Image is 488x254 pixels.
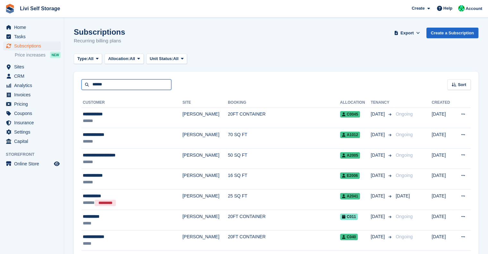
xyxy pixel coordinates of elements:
[3,90,61,99] a: menu
[228,148,340,169] td: 50 SQ FT
[183,108,228,128] td: [PERSON_NAME]
[53,160,61,168] a: Preview store
[443,5,452,12] span: Help
[74,37,125,45] p: Recurring billing plans
[3,100,61,109] a: menu
[14,100,53,109] span: Pricing
[393,28,421,38] button: Export
[396,111,413,117] span: Ongoing
[466,5,482,12] span: Account
[173,56,179,62] span: All
[14,72,53,81] span: CRM
[14,41,53,50] span: Subscriptions
[371,131,386,138] span: [DATE]
[130,56,135,62] span: All
[396,214,413,219] span: Ongoing
[228,230,340,251] td: 20FT CONTAINER
[3,72,61,81] a: menu
[371,193,386,199] span: [DATE]
[3,137,61,146] a: menu
[14,23,53,32] span: Home
[3,62,61,71] a: menu
[458,5,465,12] img: Joe Robertson
[74,28,125,36] h1: Subscriptions
[458,82,466,88] span: Sort
[412,5,424,12] span: Create
[228,189,340,210] td: 25 SQ FT
[228,210,340,231] td: 20FT CONTAINER
[14,137,53,146] span: Capital
[228,98,340,108] th: Booking
[340,193,360,199] span: A2041
[14,127,53,136] span: Settings
[340,152,360,159] span: A2005
[146,54,187,64] button: Unit Status: All
[432,230,454,251] td: [DATE]
[183,210,228,231] td: [PERSON_NAME]
[396,132,413,137] span: Ongoing
[88,56,94,62] span: All
[396,234,413,239] span: Ongoing
[183,230,228,251] td: [PERSON_NAME]
[15,52,46,58] span: Price increases
[432,98,454,108] th: Created
[50,52,61,58] div: NEW
[183,169,228,189] td: [PERSON_NAME]
[432,108,454,128] td: [DATE]
[371,98,393,108] th: Tenancy
[183,148,228,169] td: [PERSON_NAME]
[3,81,61,90] a: menu
[432,210,454,231] td: [DATE]
[3,118,61,127] a: menu
[81,98,183,108] th: Customer
[396,173,413,178] span: Ongoing
[14,159,53,168] span: Online Store
[77,56,88,62] span: Type:
[183,128,228,149] td: [PERSON_NAME]
[400,30,414,36] span: Export
[371,111,386,118] span: [DATE]
[371,233,386,240] span: [DATE]
[17,3,63,14] a: Livi Self Storage
[340,132,360,138] span: A1012
[14,118,53,127] span: Insurance
[228,128,340,149] td: 70 SQ FT
[396,153,413,158] span: Ongoing
[340,172,360,179] span: E2006
[340,234,358,240] span: C040
[340,111,360,118] span: C0045
[14,90,53,99] span: Invoices
[432,189,454,210] td: [DATE]
[228,108,340,128] td: 20FT CONTAINER
[183,189,228,210] td: [PERSON_NAME]
[426,28,478,38] a: Create a Subscription
[228,169,340,189] td: 16 SQ FT
[432,169,454,189] td: [DATE]
[74,54,102,64] button: Type: All
[3,109,61,118] a: menu
[183,98,228,108] th: Site
[150,56,173,62] span: Unit Status:
[371,152,386,159] span: [DATE]
[105,54,144,64] button: Allocation: All
[371,172,386,179] span: [DATE]
[396,193,410,198] span: [DATE]
[14,109,53,118] span: Coupons
[3,159,61,168] a: menu
[432,148,454,169] td: [DATE]
[5,4,15,13] img: stora-icon-8386f47178a22dfd0bd8f6a31ec36ba5ce8667c1dd55bd0f319d3a0aa187defe.svg
[3,23,61,32] a: menu
[108,56,130,62] span: Allocation:
[3,32,61,41] a: menu
[6,151,64,158] span: Storefront
[3,127,61,136] a: menu
[340,98,371,108] th: Allocation
[371,213,386,220] span: [DATE]
[14,32,53,41] span: Tasks
[14,62,53,71] span: Sites
[340,214,358,220] span: C011
[432,128,454,149] td: [DATE]
[3,41,61,50] a: menu
[14,81,53,90] span: Analytics
[15,51,61,58] a: Price increases NEW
